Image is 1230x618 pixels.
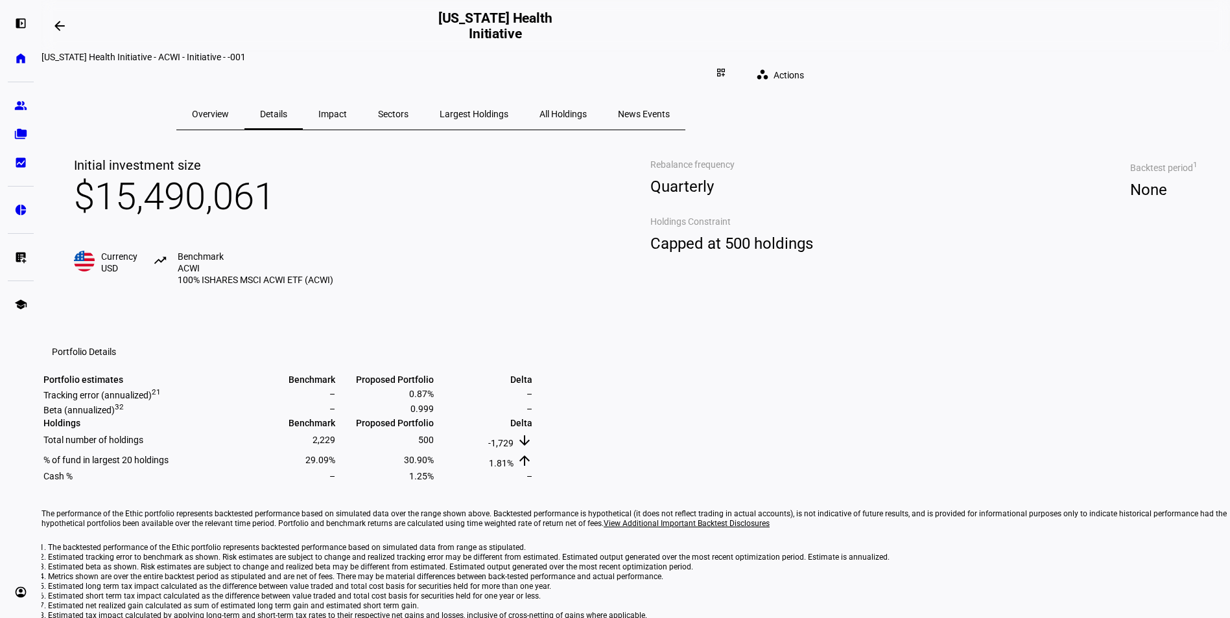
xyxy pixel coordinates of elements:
li: Estimated beta as shown. Risk estimates are subject to change and realized beta may be different ... [48,562,1224,572]
span: – [526,389,532,399]
span: – [526,471,532,481]
sup: 1 [156,387,161,396]
a: bid_landscape [8,150,34,176]
sup: 3 [115,403,119,412]
div: Georgia Health Initiative - ACWI - Initiative - -001 [41,52,820,62]
button: Actions [746,62,820,88]
td: Portfolio estimates [43,374,237,385]
span: Tracking error (annualized) [43,390,161,400]
eth-mat-symbol: account_circle [14,586,27,599]
eth-mat-symbol: school [14,298,27,311]
span: 1.25% [409,471,434,481]
span: 1.81% [489,458,514,468]
li: Estimated long term tax impact calculated as the difference between value traded and total cost b... [48,582,1224,591]
a: pie_chart [8,197,34,223]
span: $15,490,061 [74,174,275,218]
eth-mat-symbol: home [14,52,27,65]
span: 29.09% [305,455,335,465]
span: Beta (annualized) [43,405,124,415]
span: – [329,471,335,481]
span: Backtest period [1130,156,1198,176]
a: group [8,93,34,119]
sup: 2 [152,387,156,396]
span: Initial investment size [74,157,201,173]
td: Delta [436,374,533,385]
td: Benchmark [239,374,336,385]
a: home [8,45,34,71]
mat-icon: arrow_downward [517,433,532,448]
td: Proposed Portfolio [337,417,434,429]
span: Impact [318,109,347,119]
eth-data-table-title: Portfolio Details [52,347,116,357]
span: News Events [618,109,670,119]
span: 500 [418,435,434,445]
span: USD [101,263,118,273]
span: 30.90% [404,455,434,465]
span: 2,229 [313,435,335,445]
span: Actions [774,62,804,88]
span: 0.87% [409,389,434,399]
span: Holdings Constraint [650,213,813,230]
eth-mat-symbol: pie_chart [14,203,27,216]
span: – [526,404,532,414]
td: Delta [436,417,533,429]
span: Benchmark [178,251,333,286]
span: – [329,389,335,399]
sup: 2 [119,403,124,412]
span: Cash % [43,471,73,481]
span: Rebalance frequency [650,156,813,173]
span: Largest Holdings [440,109,508,119]
li: Estimated tracking error to benchmark as shown. Risk estimates are subject to change and realized... [48,553,1224,562]
td: Holdings [43,417,237,429]
td: Proposed Portfolio [337,374,434,385]
span: Sectors [378,109,408,119]
eth-mat-symbol: group [14,99,27,112]
span: 0.999 [410,404,434,414]
sup: 1 [1193,160,1198,169]
span: None [1130,176,1198,203]
span: Overview [192,109,229,119]
a: folder_copy [8,121,34,147]
span: Capped at 500 holdings [650,230,813,257]
eth-mat-symbol: bid_landscape [14,156,27,169]
span: 100% ISHARES MSCI ACWI ETF (ACWI) [178,274,333,286]
h2: [US_STATE] Health Initiative [436,10,554,41]
eth-quick-actions: Actions [735,62,820,88]
eth-mat-symbol: list_alt_add [14,251,27,264]
span: Total number of holdings [43,435,143,445]
li: Estimated net realized gain calculated as sum of estimated long term gain and estimated short ter... [48,601,1224,611]
td: Benchmark [239,417,336,429]
span: – [329,404,335,414]
li: Estimated short term tax impact calculated as the difference between value traded and total cost ... [48,591,1224,601]
eth-mat-symbol: folder_copy [14,128,27,141]
eth-mat-symbol: left_panel_open [14,17,27,30]
mat-icon: dashboard_customize [716,67,726,78]
li: The backtested performance of the Ethic portfolio represents backtested performance based on simu... [48,543,1224,553]
li: Metrics shown are over the entire backtest period as stipulated and are net of fees. There may be... [48,572,1224,582]
mat-icon: arrow_backwards [52,18,67,34]
span: -1,729 [488,438,514,448]
span: Details [260,109,287,119]
mat-icon: workspaces [756,68,769,81]
span: % of fund in largest 20 holdings [43,455,169,465]
span: View Additional Important Backtest Disclosures [604,519,770,528]
span: Quarterly [650,173,813,200]
mat-icon: arrow_upward [517,453,532,468]
span: ACWI [178,263,200,273]
span: Currency [101,251,137,274]
span: All Holdings [539,109,587,119]
mat-icon: trending_up [153,253,169,269]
